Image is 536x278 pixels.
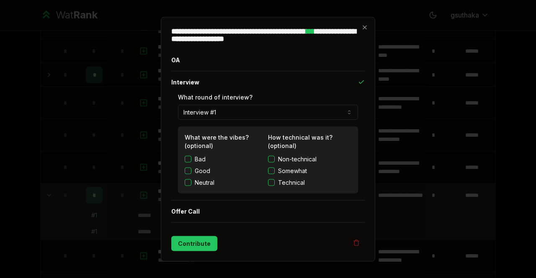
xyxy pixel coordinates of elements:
[268,133,332,149] label: How technical was it? (optional)
[268,156,275,162] button: Non-technical
[178,93,253,100] label: What round of interview?
[268,167,275,174] button: Somewhat
[278,155,317,163] span: Non-technical
[195,178,214,186] label: Neutral
[185,133,249,149] label: What were the vibes? (optional)
[278,178,305,186] span: Technical
[195,166,210,175] label: Good
[171,236,217,251] button: Contribute
[278,166,307,175] span: Somewhat
[171,71,365,93] button: Interview
[171,93,365,200] div: Interview
[268,179,275,186] button: Technical
[171,49,365,71] button: OA
[195,155,206,163] label: Bad
[171,200,365,222] button: Offer Call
